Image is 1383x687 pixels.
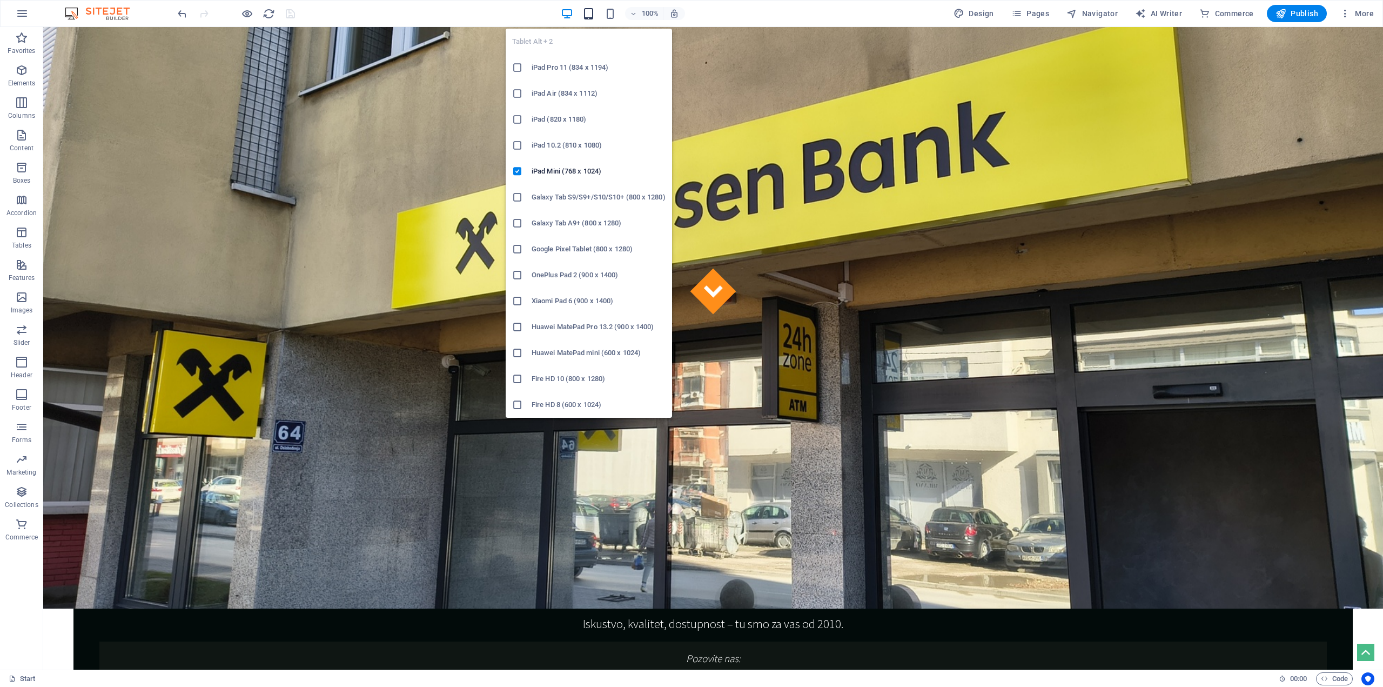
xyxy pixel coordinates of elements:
p: Columns [8,111,35,120]
button: undo [176,7,189,20]
h6: OnePlus Pad 2 (900 x 1400) [532,269,666,282]
button: reload [262,7,275,20]
h6: iPad Pro 11 (834 x 1194) [532,61,666,74]
span: Commerce [1199,8,1254,19]
a: Click to cancel selection. Double-click to open Pages [9,672,36,685]
button: More [1335,5,1378,22]
p: Header [11,371,32,379]
p: Features [9,274,35,282]
h6: Xiaomi Pad 6 (900 x 1400) [532,295,666,308]
p: Forms [12,436,31,444]
h6: Galaxy Tab S9/S9+/S10/S10+ (800 x 1280) [532,191,666,204]
i: Undo: Change slider images (Ctrl+Z) [176,8,189,20]
button: Publish [1267,5,1327,22]
i: On resize automatically adjust zoom level to fit chosen device. [669,9,679,18]
p: Slider [14,338,30,347]
p: Accordion [6,209,37,217]
h6: Fire HD 10 (800 x 1280) [532,372,666,385]
span: : [1298,675,1299,683]
p: Images [11,306,33,315]
span: Design [954,8,994,19]
h6: Galaxy Tab A9+ (800 x 1280) [532,217,666,230]
h6: Fire HD 8 (600 x 1024) [532,398,666,411]
h6: Huawei MatePad mini (600 x 1024) [532,346,666,359]
p: Favorites [8,46,35,55]
span: AI Writer [1135,8,1182,19]
p: Collections [5,501,38,509]
h6: iPad Mini (768 x 1024) [532,165,666,178]
span: Code [1321,672,1348,685]
img: Editor Logo [62,7,143,20]
h6: iPad Air (834 x 1112) [532,87,666,100]
button: AI Writer [1131,5,1186,22]
button: Usercentrics [1361,672,1374,685]
h6: Session time [1279,672,1307,685]
h6: 100% [641,7,659,20]
h6: Google Pixel Tablet (800 x 1280) [532,243,666,256]
span: More [1340,8,1374,19]
button: Commerce [1195,5,1258,22]
button: Design [949,5,998,22]
span: Navigator [1066,8,1118,19]
button: Code [1316,672,1353,685]
p: Boxes [13,176,31,185]
button: Pages [1007,5,1053,22]
h6: iPad 10.2 (810 x 1080) [532,139,666,152]
p: Footer [12,403,31,412]
h6: iPad (820 x 1180) [532,113,666,126]
p: Tables [12,241,31,250]
span: Pages [1011,8,1049,19]
div: Design (Ctrl+Alt+Y) [949,5,998,22]
p: Elements [8,79,36,88]
button: 100% [625,7,663,20]
span: 00 00 [1290,672,1307,685]
span: Publish [1275,8,1318,19]
h6: Huawei MatePad Pro 13.2 (900 x 1400) [532,321,666,334]
p: Commerce [5,533,38,542]
p: Marketing [6,468,36,477]
i: Reload page [263,8,275,20]
p: Content [10,144,33,152]
button: Navigator [1062,5,1122,22]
